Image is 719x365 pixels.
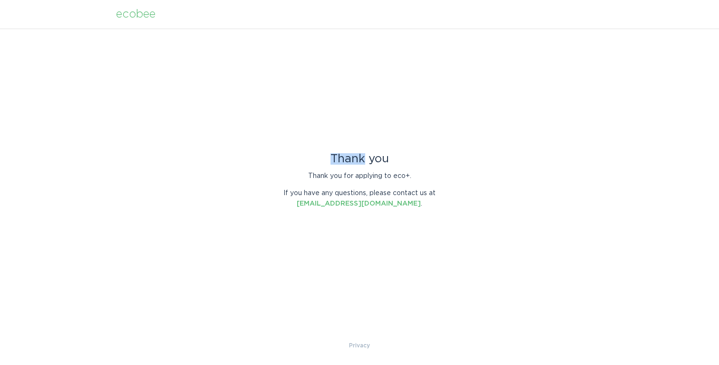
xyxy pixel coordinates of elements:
a: [EMAIL_ADDRESS][DOMAIN_NAME] [297,200,421,207]
a: Privacy Policy & Terms of Use [349,340,370,351]
p: If you have any questions, please contact us at . [276,188,443,209]
p: Thank you for applying to eco+. [276,171,443,181]
div: ecobee [116,9,155,20]
div: Thank you [276,154,443,164]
